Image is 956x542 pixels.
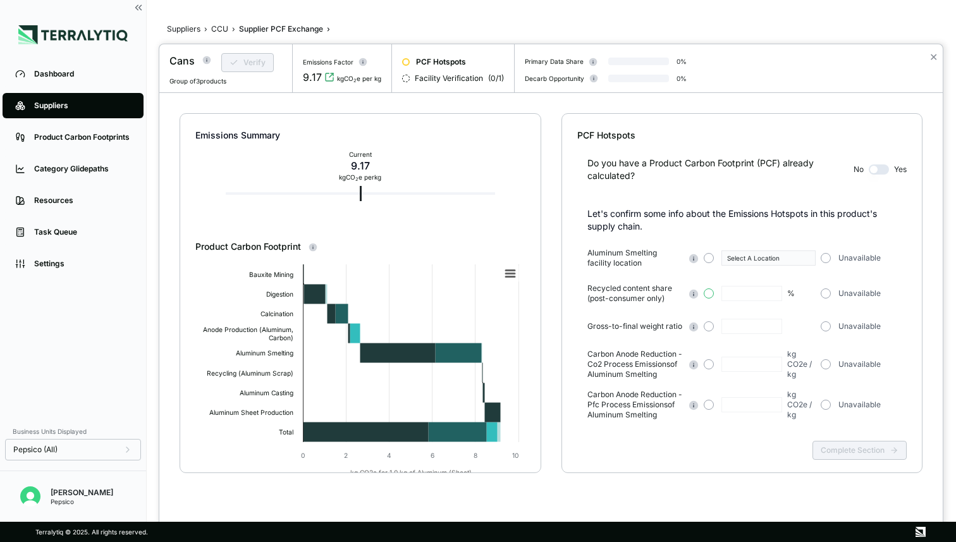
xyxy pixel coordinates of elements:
p: Let's confirm some info about the Emissions Hotspots in this product's supply chain. [587,207,907,233]
text: 0 [301,452,305,459]
span: Carbon Anode Reduction - Pfc Process Emissions of Aluminum Smelting [587,390,683,420]
span: ( 0 / 1 ) [488,73,504,83]
svg: View audit trail [324,72,334,82]
span: PCF Hotspots [416,57,466,67]
span: Unavailable [838,253,881,263]
span: No [854,164,864,175]
sub: 2 [355,176,358,182]
text: Total [279,428,293,436]
span: Unavailable [838,321,881,331]
text: Aluminum Sheet Production [209,409,293,416]
text: 8 [474,452,477,459]
div: kg CO2e / kg [787,349,816,379]
text: Anode Production (Aluminum, Carbon) [203,326,293,342]
div: 9.17 [303,70,322,85]
span: Gross-to-final weight ratio [587,321,682,331]
span: Unavailable [838,400,881,410]
div: 9.17 [339,158,381,173]
button: Close [929,49,938,65]
span: Unavailable [838,359,881,369]
text: Aluminum Casting [240,389,293,397]
div: Emissions Summary [195,129,525,142]
span: Yes [894,164,907,175]
span: Unavailable [838,288,881,299]
text: 4 [387,452,391,459]
text: 10 [512,452,518,459]
text: Recycling (Aluminum Scrap) [207,369,293,378]
div: Do you have a Product Carbon Footprint (PCF) already calculated? [587,157,849,182]
div: Current [339,151,381,158]
text: Bauxite Mining [249,271,293,279]
div: kgCO e per kg [337,75,381,82]
div: Decarb Opportunity [525,75,584,82]
div: PCF Hotspots [577,129,907,142]
div: Cans [169,53,195,68]
span: Carbon Anode Reduction - Co2 Process Emissions of Aluminum Smelting [587,349,683,379]
sub: 2 [353,78,357,83]
span: Recycled content share (post-consumer only) [587,283,683,304]
div: Product Carbon Footprint [195,240,525,253]
text: 6 [431,452,434,459]
text: Calcination [260,310,293,317]
div: 0 % [677,75,687,82]
span: Aluminum Smelting facility location [587,248,683,268]
div: 0 % [677,58,687,65]
div: Select A Location [727,254,810,262]
span: Group of 3 products [169,77,226,85]
div: kg CO e per kg [339,173,381,181]
div: Primary Data Share [525,58,584,65]
text: kg CO2e for 1.0 kg of Aluminum (Sheet) [350,469,472,477]
div: kg CO2e / kg [787,390,816,420]
text: 2 [344,452,348,459]
button: Select A Location [721,250,816,266]
div: Emissions Factor [303,58,353,66]
text: Digestion [266,290,293,299]
span: Facility Verification [415,73,483,83]
div: % [787,288,795,299]
text: Aluminum Smelting [236,349,293,357]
